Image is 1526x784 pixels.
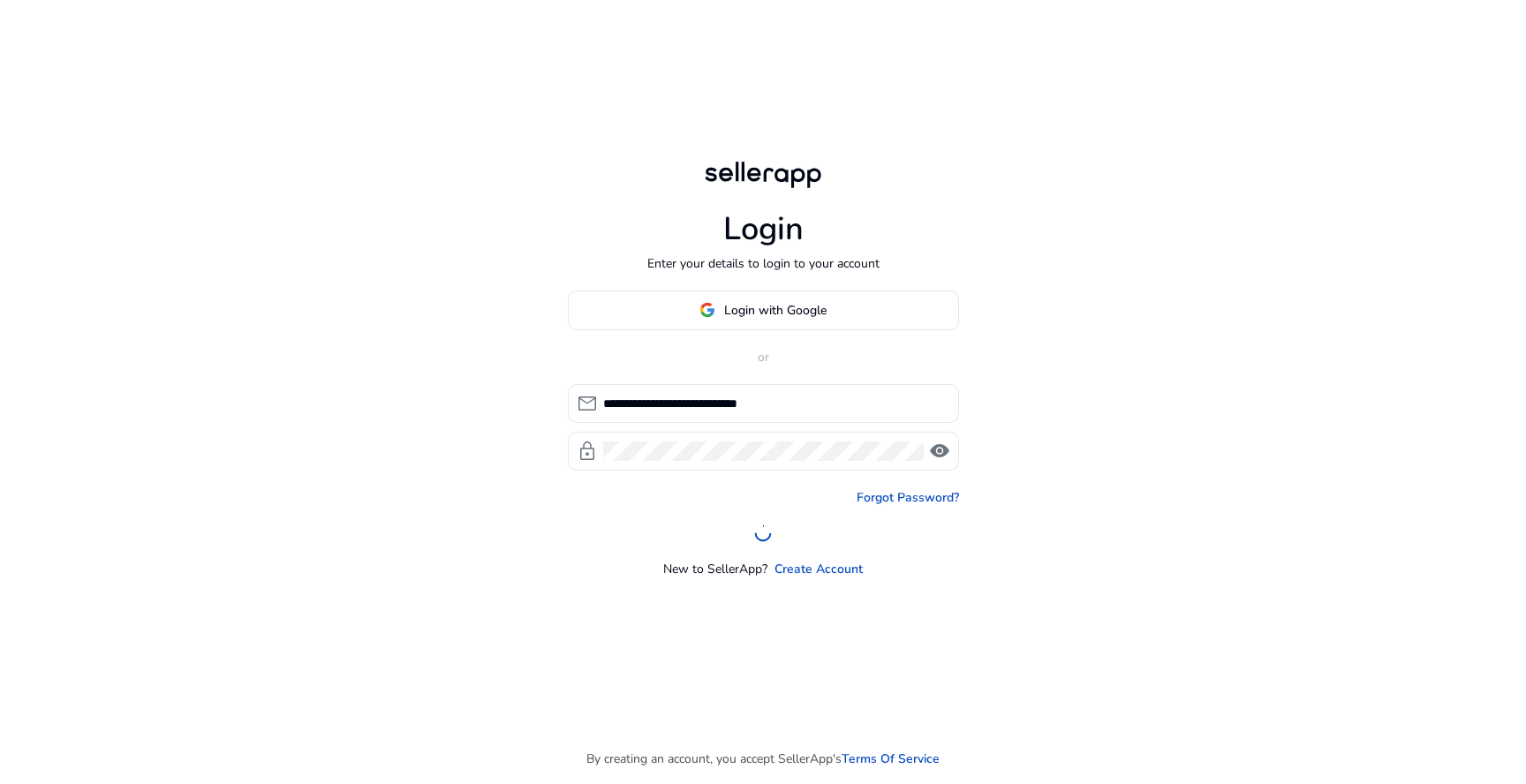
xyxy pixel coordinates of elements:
a: Create Account [774,560,863,578]
p: or [568,348,959,366]
span: visibility [929,441,950,462]
button: Login with Google [568,290,959,330]
p: Enter your details to login to your account [647,254,880,273]
span: lock [577,441,598,462]
img: google-logo.svg [699,302,715,318]
a: Terms Of Service [842,750,940,768]
p: New to SellerApp? [663,560,767,578]
h1: Login [723,210,804,248]
a: Forgot Password? [857,488,959,507]
span: Login with Google [724,301,827,320]
span: mail [577,393,598,414]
